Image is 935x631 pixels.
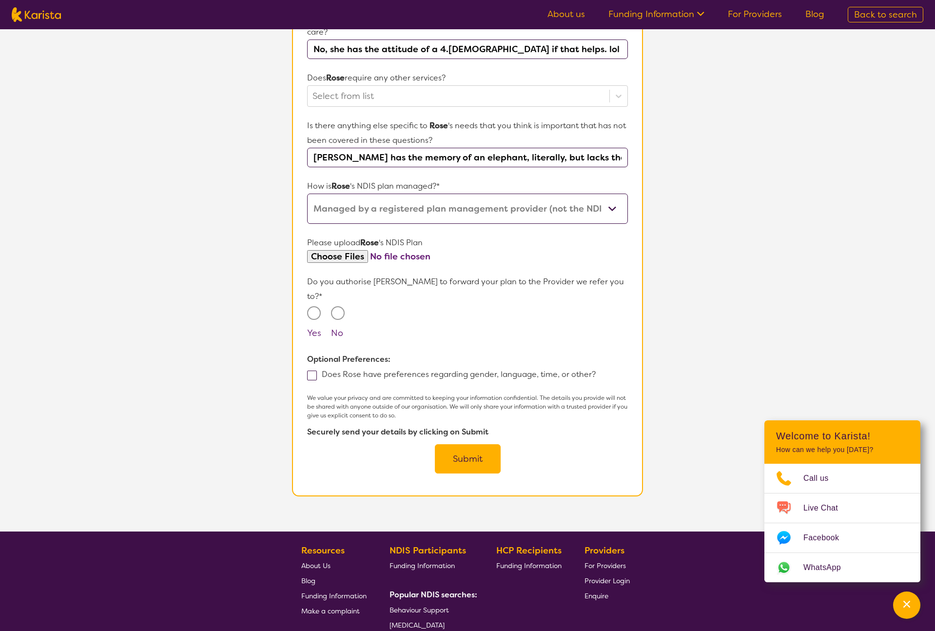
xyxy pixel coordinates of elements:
button: Channel Menu [893,592,920,619]
span: Back to search [854,9,917,20]
p: Does require any other services? [307,71,628,85]
a: Funding Information [390,558,473,573]
div: Channel Menu [764,420,920,582]
b: NDIS Participants [390,545,466,556]
a: About Us [301,558,367,573]
p: Do you authorise [PERSON_NAME] to forward your plan to the Provider we refer you to?* [307,275,628,304]
input: Please briefly explain [307,39,628,59]
p: Please upload 's NDIS Plan [307,236,628,250]
a: Blog [301,573,367,588]
b: Optional Preferences: [307,354,390,364]
span: Blog [301,576,315,585]
span: Funding Information [390,561,455,570]
b: Providers [584,545,624,556]
p: Is there anything else specific to 's needs that you think is important that has not been covered... [307,118,628,148]
span: Call us [803,471,840,486]
h2: Welcome to Karista! [776,430,909,442]
a: Back to search [848,7,923,22]
span: Live Chat [803,501,850,515]
span: Funding Information [301,592,367,600]
a: Funding Information [301,588,367,603]
span: Funding Information [496,561,562,570]
a: Funding Information [496,558,562,573]
strong: Rose [429,120,448,131]
p: How is 's NDIS plan managed?* [307,179,628,194]
span: For Providers [584,561,626,570]
a: For Providers [584,558,630,573]
b: Popular NDIS searches: [390,590,477,600]
a: For Providers [728,8,782,20]
b: Resources [301,545,345,556]
button: Submit [435,444,501,473]
a: Provider Login [584,573,630,588]
label: No [331,327,343,339]
label: Does Rose have preferences regarding gender, language, time, or other? [307,369,602,379]
a: About us [547,8,585,20]
p: We value your privacy and are committed to keeping your information confidential. The details you... [307,394,628,420]
a: Blog [805,8,824,20]
ul: Choose channel [764,464,920,582]
p: How can we help you [DATE]? [776,446,909,454]
span: About Us [301,561,331,570]
a: Enquire [584,588,630,603]
span: Provider Login [584,576,630,585]
a: Behaviour Support [390,602,473,617]
span: Facebook [803,531,851,545]
a: Funding Information [608,8,704,20]
label: Yes [307,327,321,339]
b: HCP Recipients [496,545,562,556]
strong: Rose [326,73,345,83]
input: Type you answer here [307,148,628,167]
strong: Rose [360,237,379,248]
span: Enquire [584,592,608,600]
img: Karista logo [12,7,61,22]
strong: Rose [331,181,350,191]
a: Make a complaint [301,603,367,618]
a: Web link opens in a new tab. [764,553,920,582]
span: Behaviour Support [390,606,449,614]
span: [MEDICAL_DATA] [390,621,445,630]
span: Make a complaint [301,607,360,615]
span: WhatsApp [803,560,853,575]
b: Securely send your details by clicking on Submit [307,427,488,437]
